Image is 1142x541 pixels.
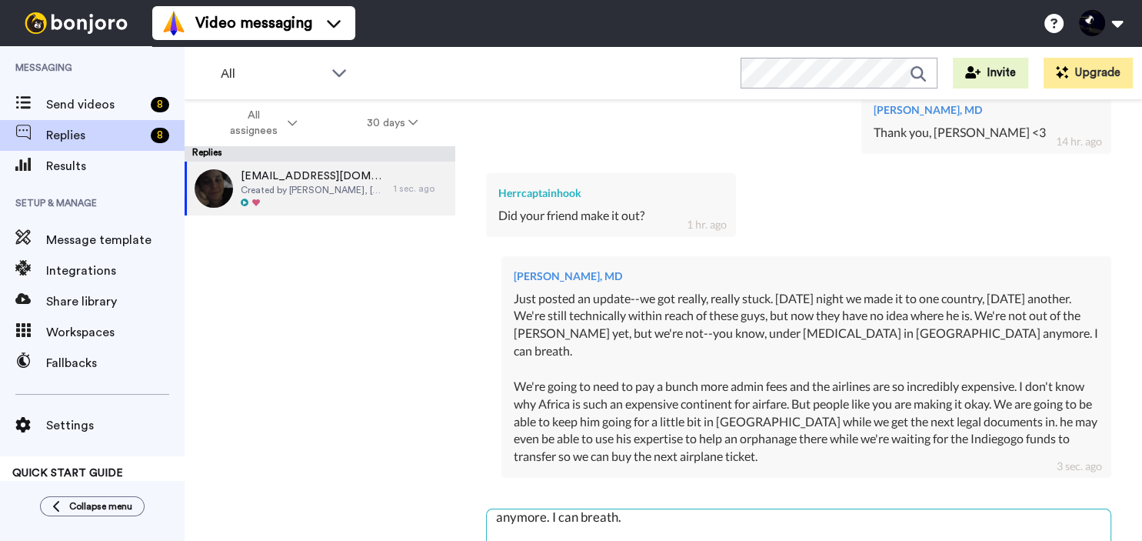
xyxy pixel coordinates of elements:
div: 1 sec. ago [394,182,448,195]
img: vm-color.svg [161,11,186,35]
div: 8 [151,97,169,112]
span: Settings [46,416,185,435]
span: Results [46,157,185,175]
span: QUICK START GUIDE [12,468,123,479]
div: 1 hr. ago [687,217,727,232]
div: [PERSON_NAME], MD [874,102,1099,118]
span: All assignees [222,108,285,139]
div: Did your friend make it out? [498,207,724,225]
button: Invite [953,58,1028,88]
div: Just posted an update--we got really, really stuck. [DATE] night we made it to one country, [DATE... [514,290,1099,466]
div: [PERSON_NAME], MD [514,269,1099,284]
img: bj-logo-header-white.svg [18,12,134,34]
div: Herrcaptainhook [498,185,724,201]
button: Upgrade [1044,58,1133,88]
a: [EMAIL_ADDRESS][DOMAIN_NAME]Created by [PERSON_NAME], [GEOGRAPHIC_DATA]1 sec. ago [185,162,455,215]
span: All [221,65,324,83]
button: Collapse menu [40,496,145,516]
span: Replies [46,126,145,145]
div: Thank you, [PERSON_NAME] <3 [874,124,1099,142]
span: Created by [PERSON_NAME], [GEOGRAPHIC_DATA] [241,184,386,196]
div: 14 hr. ago [1056,134,1102,149]
span: Integrations [46,262,185,280]
div: Replies [185,146,455,162]
span: Message template [46,231,185,249]
button: All assignees [188,102,332,145]
button: 30 days [332,109,453,137]
span: Collapse menu [69,500,132,513]
span: Workspaces [46,323,185,342]
span: Send videos [46,95,145,114]
div: 3 sec. ago [1057,459,1102,474]
span: [EMAIL_ADDRESS][DOMAIN_NAME] [241,169,386,184]
span: Video messaging [195,12,312,34]
img: 76b0d84d-dd90-4b1a-9b71-f8d683f57ff1-thumb.jpg [195,169,233,208]
span: Fallbacks [46,354,185,372]
span: Share library [46,292,185,311]
div: 8 [151,128,169,143]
